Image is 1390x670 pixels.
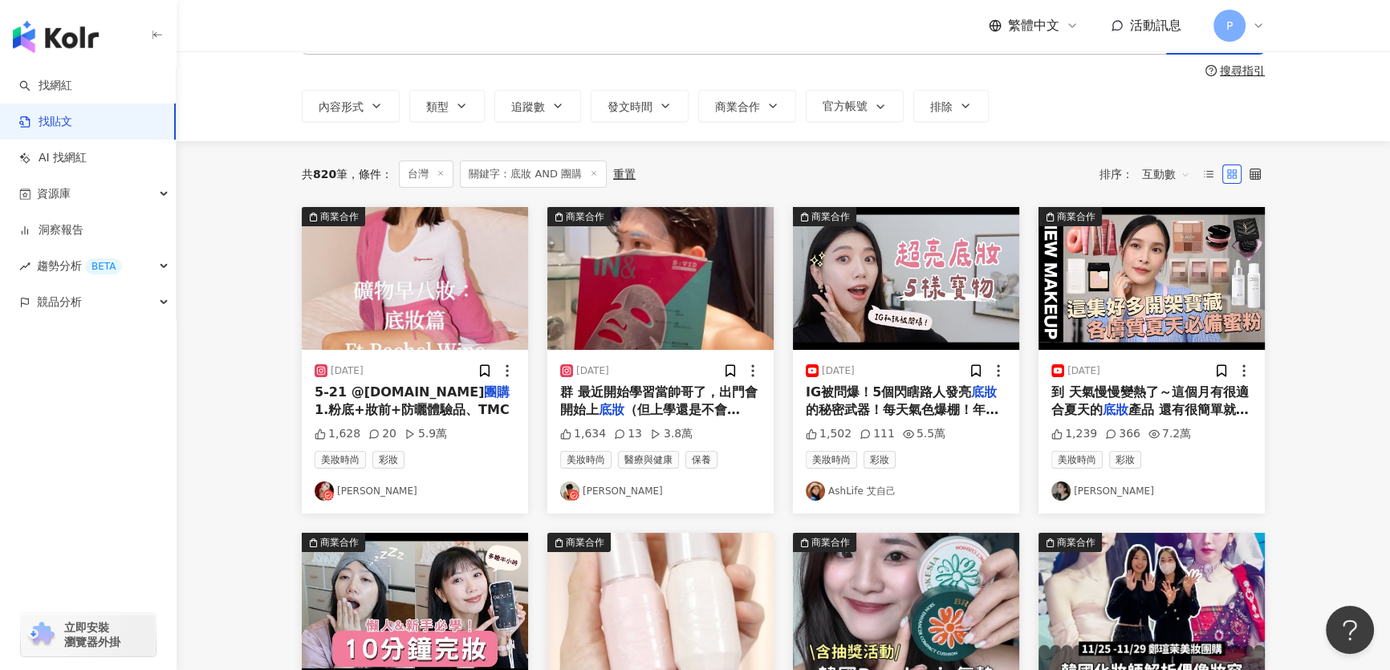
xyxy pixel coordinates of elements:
img: post-image [793,207,1019,350]
div: 商業合作 [1057,209,1095,225]
mark: 底妝 [971,384,997,400]
mark: 底妝 [599,402,624,417]
span: 保養 [685,451,717,469]
div: [DATE] [331,364,364,378]
a: search找網紅 [19,78,72,94]
img: chrome extension [26,622,57,648]
div: 共 筆 [302,168,347,181]
a: 洞察報告 [19,222,83,238]
img: KOL Avatar [1051,481,1071,501]
span: 互動數 [1142,161,1190,187]
div: 商業合作 [320,534,359,550]
span: IG被問爆！5個閃瞎路人發亮 [806,384,971,400]
div: 搜尋指引 [1220,64,1265,77]
img: post-image [302,207,528,350]
button: 商業合作 [698,90,796,122]
div: [DATE] [576,364,609,378]
button: 商業合作 [1038,207,1265,350]
a: AI 找網紅 [19,150,87,166]
span: 台灣 [399,160,453,188]
span: 趨勢分析 [37,248,122,284]
span: （但上學還是不會😎）。但我卸妝很常 [560,402,740,435]
div: 5.5萬 [903,426,945,442]
div: 商業合作 [320,209,359,225]
div: 7.2萬 [1148,426,1191,442]
a: KOL Avatar[PERSON_NAME] [1051,481,1252,501]
div: 商業合作 [811,209,850,225]
button: 商業合作 [302,207,528,350]
button: 追蹤數 [494,90,581,122]
div: [DATE] [1067,364,1100,378]
button: 類型 [409,90,485,122]
div: 1,634 [560,426,606,442]
span: 美妝時尚 [1051,451,1103,469]
button: 商業合作 [793,207,1019,350]
div: 商業合作 [566,534,604,550]
span: 活動訊息 [1130,18,1181,33]
div: 1,628 [315,426,360,442]
img: KOL Avatar [315,481,334,501]
span: 關鍵字：底妝 AND 團購 [460,160,607,188]
span: 5-21 @[DOMAIN_NAME] [315,384,484,400]
span: 產品 還有很簡單就可以完成妝容的好物 [1051,402,1249,435]
img: KOL Avatar [560,481,579,501]
iframe: Help Scout Beacon - Open [1326,606,1374,654]
img: KOL Avatar [806,481,825,501]
span: 1.粉底+妝前+防曬體驗品、TMC [315,402,510,417]
button: 商業合作 [547,207,774,350]
span: question-circle [1205,65,1217,76]
span: 類型 [426,100,449,113]
div: 1,502 [806,426,851,442]
a: KOL Avatar[PERSON_NAME] [560,481,761,501]
a: KOL Avatar[PERSON_NAME] [315,481,515,501]
span: 排除 [930,100,953,113]
mark: 團購 [484,384,510,400]
span: 美妝時尚 [806,451,857,469]
img: logo [13,21,99,53]
button: 發文時間 [591,90,689,122]
span: 追蹤數 [511,100,545,113]
span: 群 最近開始學習當帥哥了，出門會開始上 [560,384,758,417]
span: 到 天氣慢慢變熱了～這個月有很適合夏天的 [1051,384,1249,417]
span: 醫療與健康 [618,451,679,469]
div: 商業合作 [811,534,850,550]
div: 1,239 [1051,426,1097,442]
span: 繁體中文 [1008,17,1059,35]
span: 彩妝 [864,451,896,469]
img: post-image [547,207,774,350]
span: 的秘密武器！每天氣色爆棚！年度最愛妝前乳/好萊塢名人愛用防曬/史上最強Chanel換臉粉底! #光澤 [806,402,1005,453]
div: BETA [85,258,122,274]
div: 5.9萬 [404,426,447,442]
div: 111 [860,426,895,442]
span: 發文時間 [608,100,652,113]
a: 找貼文 [19,114,72,130]
span: 美妝時尚 [315,451,366,469]
button: 排除 [913,90,989,122]
mark: 底妝 [1103,402,1128,417]
div: 排序： [1099,161,1199,187]
span: 商業合作 [715,100,760,113]
span: 資源庫 [37,176,71,212]
span: 官方帳號 [823,99,868,112]
div: 366 [1105,426,1140,442]
div: 重置 [613,168,636,181]
img: post-image [1038,207,1265,350]
span: 立即安裝 瀏覽器外掛 [64,620,120,649]
span: 美妝時尚 [560,451,612,469]
span: 彩妝 [1109,451,1141,469]
a: chrome extension立即安裝 瀏覽器外掛 [21,613,156,656]
button: 官方帳號 [806,90,904,122]
span: 820 [313,168,336,181]
span: P [1226,17,1233,35]
div: 13 [614,426,642,442]
div: 3.8萬 [650,426,693,442]
div: 商業合作 [1057,534,1095,550]
span: rise [19,261,30,272]
div: 20 [368,426,396,442]
span: 彩妝 [372,451,404,469]
span: 內容形式 [319,100,364,113]
span: 競品分析 [37,284,82,320]
span: 條件 ： [347,168,392,181]
div: [DATE] [822,364,855,378]
div: 商業合作 [566,209,604,225]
